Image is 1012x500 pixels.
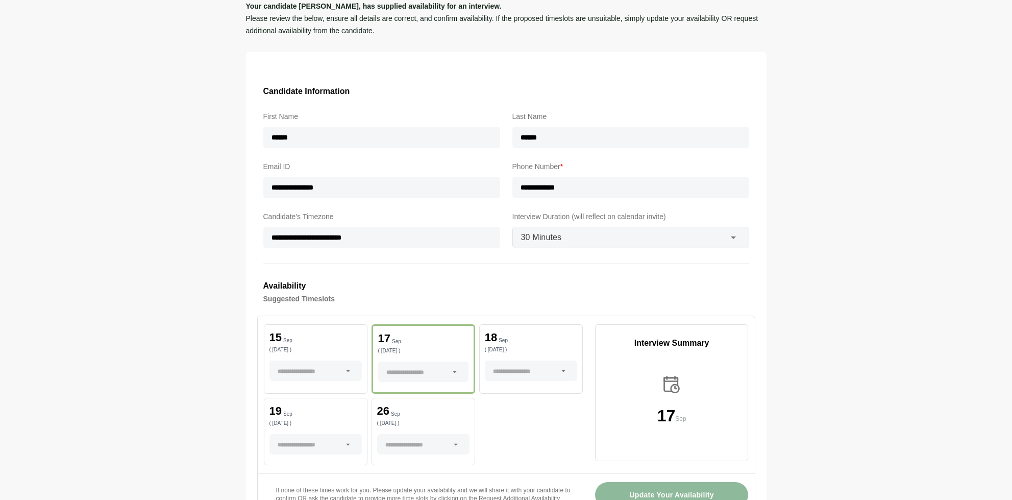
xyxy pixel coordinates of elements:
h3: Availability [263,279,749,293]
p: 19 [269,406,282,417]
p: Sep [675,414,686,424]
h3: Candidate Information [263,85,749,98]
label: Email ID [263,160,500,173]
p: Please review the below, ensure all details are correct, and confirm availability. If the propose... [246,12,767,37]
h4: Suggested Timeslots [263,293,749,305]
p: 17 [378,333,390,344]
p: 18 [485,332,497,343]
p: Sep [283,412,292,417]
p: ( [DATE] ) [378,348,468,353]
label: Last Name [512,110,749,123]
p: ( [DATE] ) [485,347,577,352]
p: 26 [377,406,389,417]
label: Candidate's Timezone [263,210,500,223]
img: calender [661,374,682,395]
p: ( [DATE] ) [269,347,362,352]
p: 17 [657,408,676,424]
span: 30 Minutes [521,231,562,244]
label: First Name [263,110,500,123]
p: Sep [391,412,400,417]
p: Sep [499,338,508,343]
label: Interview Duration (will reflect on calendar invite) [512,210,749,223]
p: Sep [392,339,401,344]
p: Interview Summary [596,337,748,349]
p: 15 [269,332,282,343]
p: ( [DATE] ) [377,421,470,426]
p: ( [DATE] ) [269,421,362,426]
label: Phone Number [512,160,749,173]
p: Sep [283,338,292,343]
